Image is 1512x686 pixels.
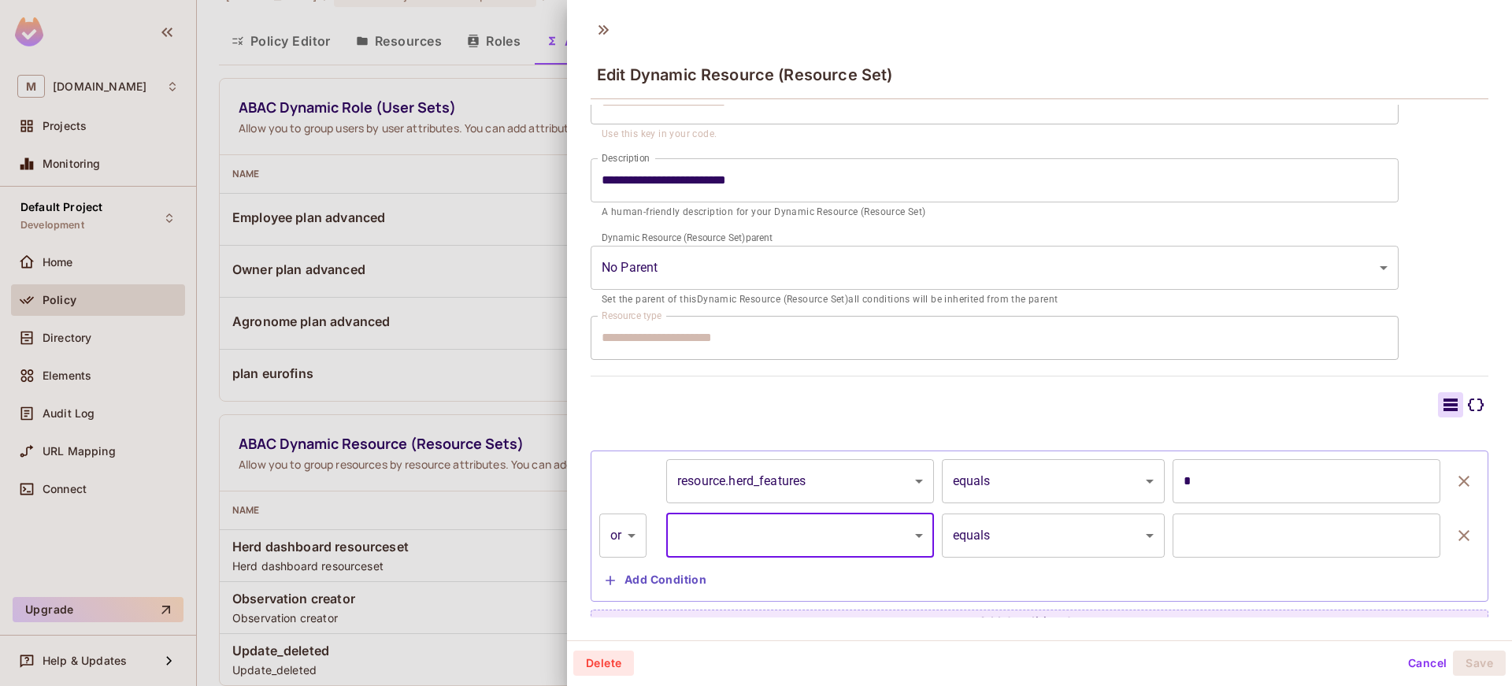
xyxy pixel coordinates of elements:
div: Without label [591,246,1399,290]
p: Set the parent of this Dynamic Resource (Resource Set) all conditions will be inherited from the ... [602,292,1388,308]
label: Resource type [602,309,661,322]
p: A human-friendly description for your Dynamic Resource (Resource Set) [602,205,1388,221]
p: Use this key in your code. [602,127,1388,143]
button: Cancel [1402,651,1453,676]
button: Add Condition Group [591,610,1488,635]
div: or [599,514,647,558]
button: Delete [573,651,634,676]
button: Add Condition [599,568,713,593]
div: equals [942,514,1165,558]
label: Description [602,151,650,165]
div: equals [942,459,1165,503]
button: Save [1453,651,1506,676]
span: Edit Dynamic Resource (Resource Set) [597,65,892,84]
div: resource.herd_features [666,459,934,503]
label: Dynamic Resource (Resource Set) parent [602,231,773,244]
